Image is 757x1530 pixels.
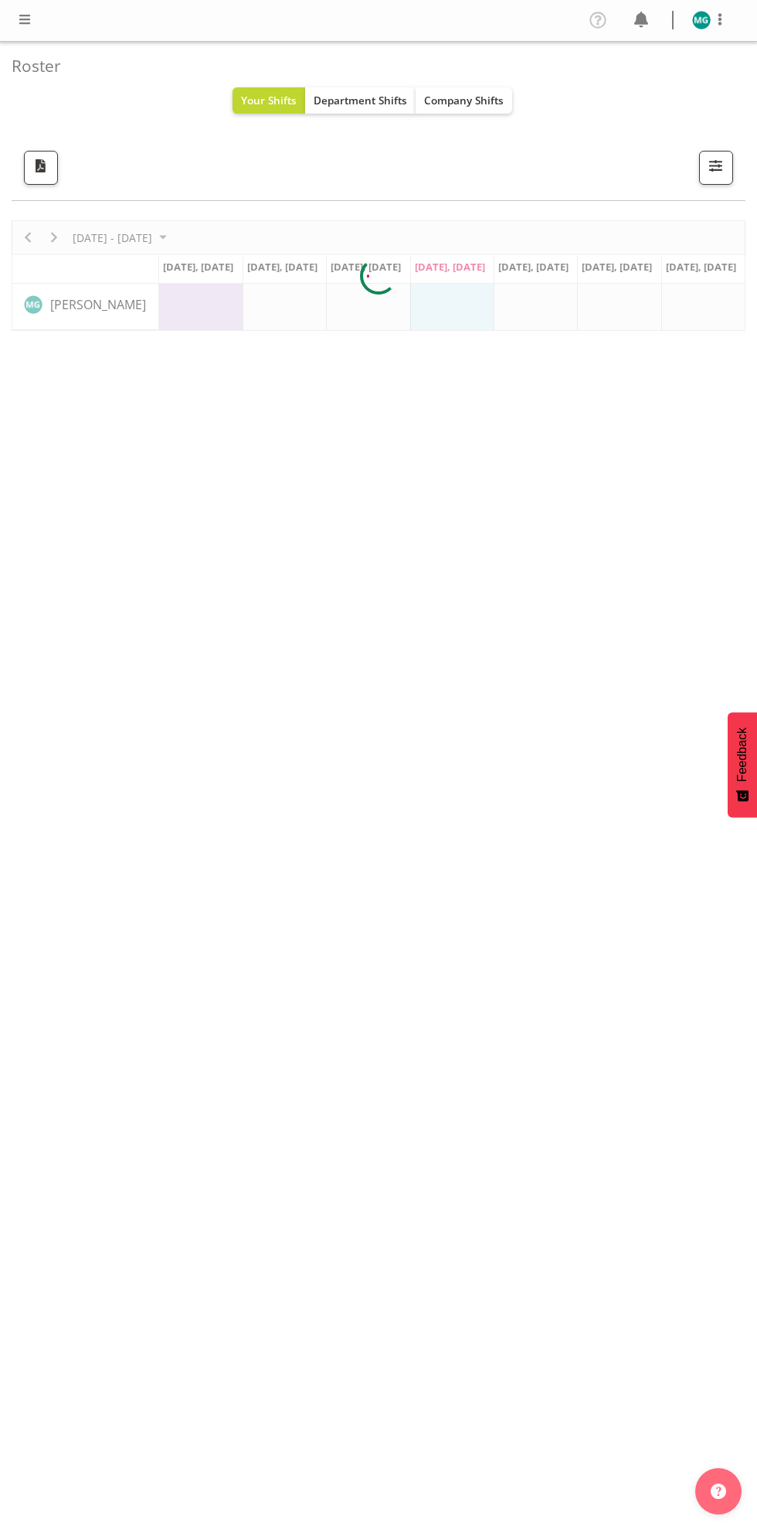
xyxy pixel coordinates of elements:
[12,57,733,75] h4: Roster
[241,93,297,107] span: Your Shifts
[711,1484,726,1499] img: help-xxl-2.png
[728,712,757,817] button: Feedback - Show survey
[416,87,512,114] button: Company Shifts
[12,220,745,331] div: Timeline Week of September 25, 2025
[24,151,58,185] button: Download a PDF of the roster according to the set date range.
[699,151,733,185] button: Filter Shifts
[692,11,711,29] img: min-guo11569.jpg
[305,87,416,114] button: Department Shifts
[735,728,749,782] span: Feedback
[233,87,305,114] button: Your Shifts
[424,93,504,107] span: Company Shifts
[314,93,407,107] span: Department Shifts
